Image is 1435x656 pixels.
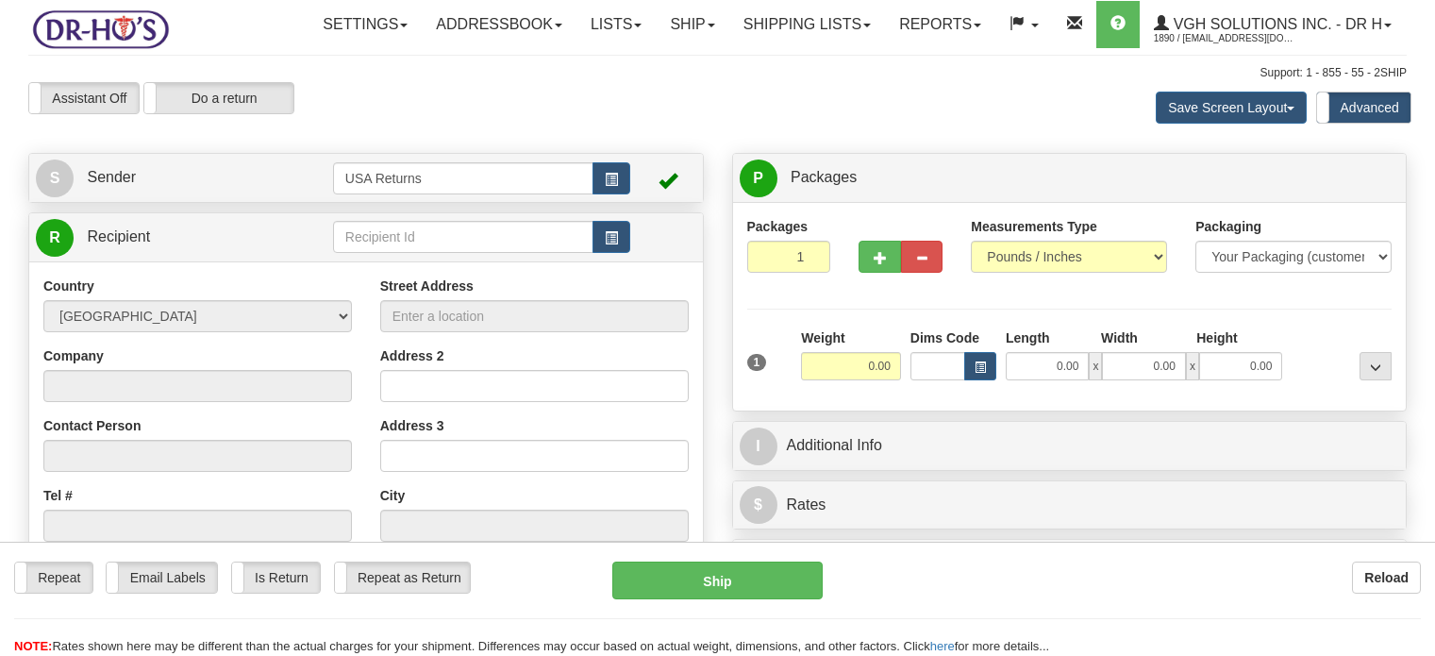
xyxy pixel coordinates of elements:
[612,562,824,599] button: Ship
[1154,29,1295,48] span: 1890 / [EMAIL_ADDRESS][DOMAIN_NAME]
[740,428,777,465] span: I
[36,219,74,257] span: R
[380,277,474,295] label: Street Address
[28,65,1407,81] div: Support: 1 - 855 - 55 - 2SHIP
[1196,328,1238,347] label: Height
[747,354,767,371] span: 1
[740,486,1400,525] a: $Rates
[885,1,995,48] a: Reports
[422,1,576,48] a: Addressbook
[87,228,150,244] span: Recipient
[1352,562,1421,594] button: Reload
[43,277,94,295] label: Country
[740,427,1400,465] a: IAdditional Info
[1156,92,1307,124] button: Save Screen Layout
[1364,570,1409,585] b: Reload
[87,169,136,185] span: Sender
[1360,352,1392,380] div: ...
[43,416,141,435] label: Contact Person
[1169,16,1382,32] span: VGH Solutions Inc. - Dr H
[29,83,139,113] label: Assistant Off
[576,1,656,48] a: Lists
[28,5,173,53] img: logo1890.jpg
[740,486,777,524] span: $
[791,169,857,185] span: Packages
[729,1,885,48] a: Shipping lists
[910,328,979,347] label: Dims Code
[333,162,593,194] input: Sender Id
[14,639,52,653] span: NOTE:
[1195,217,1261,236] label: Packaging
[801,328,844,347] label: Weight
[380,300,689,332] input: Enter a location
[333,221,593,253] input: Recipient Id
[1089,352,1102,380] span: x
[380,346,444,365] label: Address 2
[144,83,293,113] label: Do a return
[43,486,73,505] label: Tel #
[747,217,809,236] label: Packages
[232,563,320,593] label: Is Return
[1317,93,1410,123] label: Advanced
[43,346,104,365] label: Company
[971,217,1097,236] label: Measurements Type
[1101,328,1138,347] label: Width
[36,218,300,257] a: R Recipient
[740,159,1400,197] a: P Packages
[1186,352,1199,380] span: x
[1392,231,1433,424] iframe: chat widget
[1006,328,1050,347] label: Length
[107,563,217,593] label: Email Labels
[1140,1,1406,48] a: VGH Solutions Inc. - Dr H 1890 / [EMAIL_ADDRESS][DOMAIN_NAME]
[380,416,444,435] label: Address 3
[740,160,777,197] span: P
[36,160,74,197] span: S
[15,563,92,593] label: Repeat
[36,159,333,197] a: S Sender
[380,486,405,505] label: City
[335,563,470,593] label: Repeat as Return
[309,1,422,48] a: Settings
[656,1,728,48] a: Ship
[930,639,955,653] a: here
